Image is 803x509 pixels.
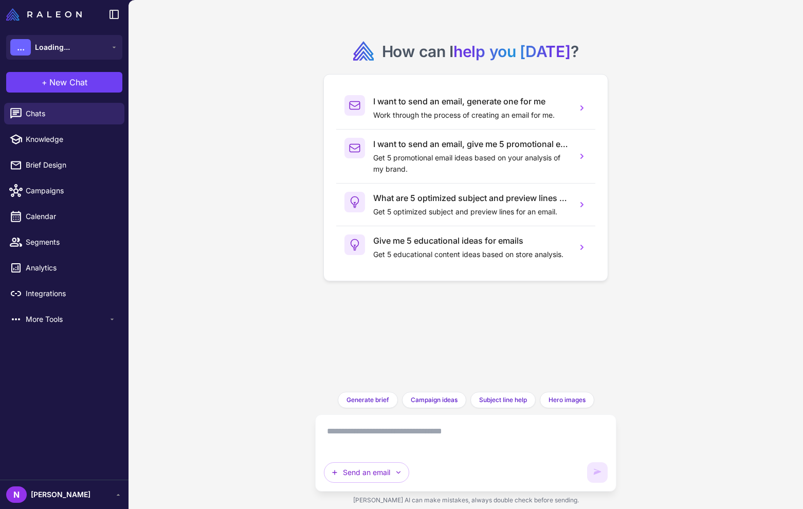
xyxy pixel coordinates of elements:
[31,489,90,500] span: [PERSON_NAME]
[4,180,124,202] a: Campaigns
[373,138,569,150] h3: I want to send an email, give me 5 promotional email ideas.
[411,395,458,405] span: Campaign ideas
[26,185,116,196] span: Campaigns
[324,462,409,483] button: Send an email
[373,249,569,260] p: Get 5 educational content ideas based on store analysis.
[453,42,571,61] span: help you [DATE]
[35,42,70,53] span: Loading...
[10,39,31,56] div: ...
[402,392,466,408] button: Campaign ideas
[4,103,124,124] a: Chats
[49,76,87,88] span: New Chat
[26,134,116,145] span: Knowledge
[382,41,579,62] h2: How can I ?
[4,129,124,150] a: Knowledge
[6,486,27,503] div: N
[373,95,569,107] h3: I want to send an email, generate one for me
[540,392,594,408] button: Hero images
[549,395,586,405] span: Hero images
[373,152,569,175] p: Get 5 promotional email ideas based on your analysis of my brand.
[315,492,616,509] div: [PERSON_NAME] AI can make mistakes, always double check before sending.
[479,395,527,405] span: Subject line help
[26,211,116,222] span: Calendar
[6,8,82,21] img: Raleon Logo
[26,262,116,274] span: Analytics
[4,257,124,279] a: Analytics
[470,392,536,408] button: Subject line help
[26,237,116,248] span: Segments
[4,154,124,176] a: Brief Design
[373,206,569,217] p: Get 5 optimized subject and preview lines for an email.
[42,76,47,88] span: +
[26,108,116,119] span: Chats
[373,192,569,204] h3: What are 5 optimized subject and preview lines for an email?
[26,314,108,325] span: More Tools
[4,206,124,227] a: Calendar
[4,283,124,304] a: Integrations
[26,288,116,299] span: Integrations
[26,159,116,171] span: Brief Design
[4,231,124,253] a: Segments
[373,234,569,247] h3: Give me 5 educational ideas for emails
[6,72,122,93] button: +New Chat
[6,35,122,60] button: ...Loading...
[346,395,389,405] span: Generate brief
[338,392,398,408] button: Generate brief
[373,110,569,121] p: Work through the process of creating an email for me.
